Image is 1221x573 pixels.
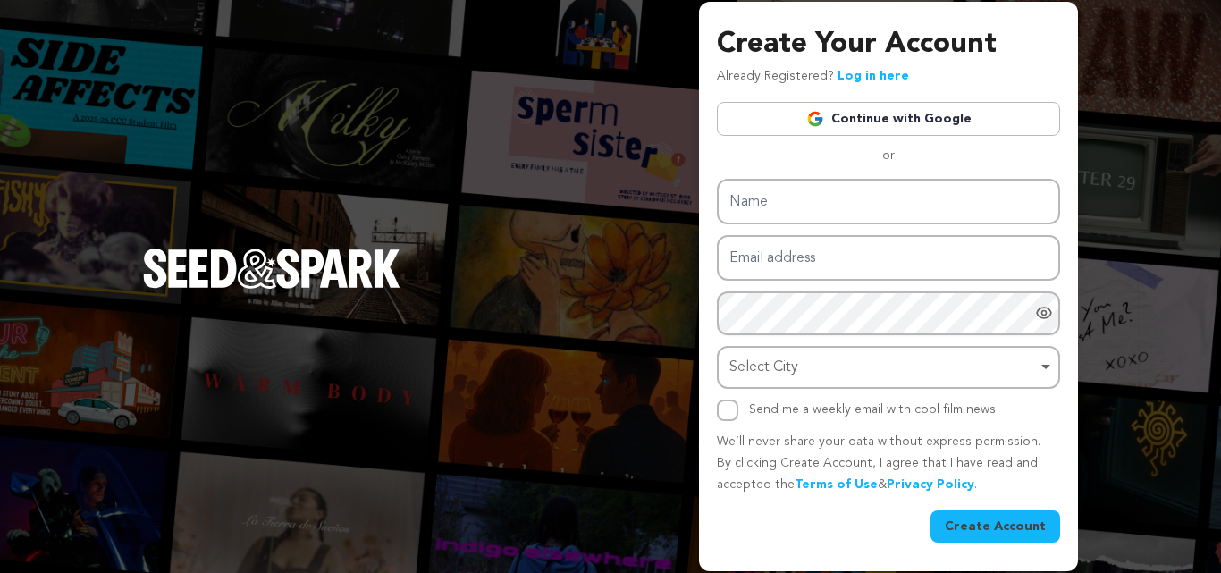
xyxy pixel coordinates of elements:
[872,147,905,164] span: or
[717,179,1060,224] input: Name
[729,355,1037,381] div: Select City
[717,66,909,88] p: Already Registered?
[887,478,974,491] a: Privacy Policy
[717,23,1060,66] h3: Create Your Account
[1035,304,1053,322] a: Show password as plain text. Warning: this will display your password on the screen.
[795,478,878,491] a: Terms of Use
[930,510,1060,543] button: Create Account
[838,70,909,82] a: Log in here
[806,110,824,128] img: Google logo
[717,102,1060,136] a: Continue with Google
[143,249,400,324] a: Seed&Spark Homepage
[143,249,400,288] img: Seed&Spark Logo
[749,403,996,416] label: Send me a weekly email with cool film news
[717,235,1060,281] input: Email address
[717,432,1060,495] p: We’ll never share your data without express permission. By clicking Create Account, I agree that ...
